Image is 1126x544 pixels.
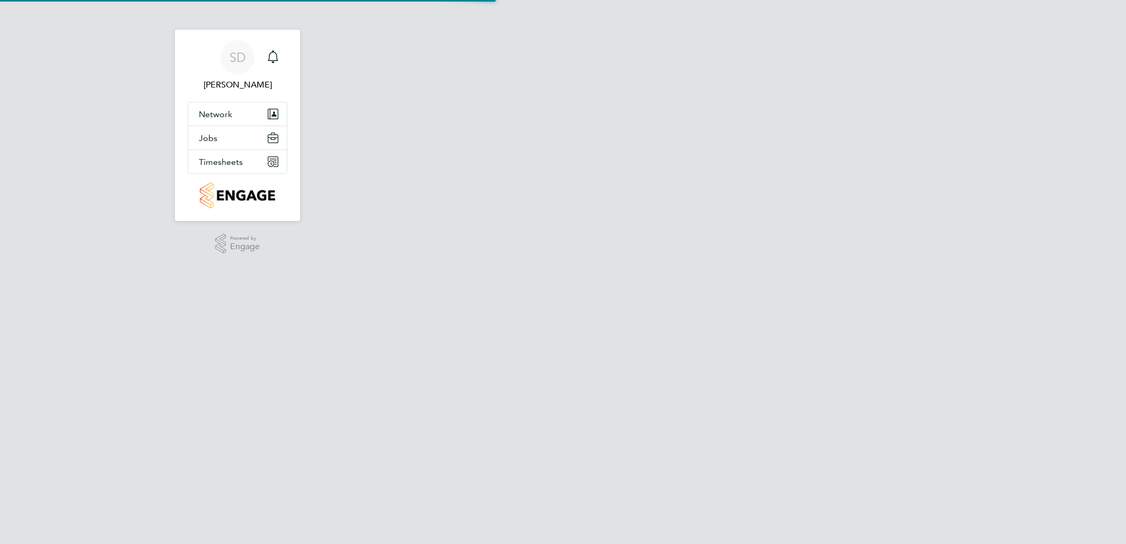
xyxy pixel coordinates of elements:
a: SD[PERSON_NAME] [188,40,287,91]
span: Silvane DaRocha [188,78,287,91]
img: countryside-properties-logo-retina.png [200,182,275,208]
span: Timesheets [199,157,243,167]
button: Jobs [188,126,287,150]
a: Go to home page [188,182,287,208]
a: Powered byEngage [215,234,260,254]
span: Jobs [199,133,217,143]
span: Engage [230,242,260,251]
nav: Main navigation [175,30,300,221]
button: Timesheets [188,150,287,173]
button: Network [188,102,287,126]
span: Powered by [230,234,260,243]
span: Network [199,109,232,119]
span: SD [230,50,246,64]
